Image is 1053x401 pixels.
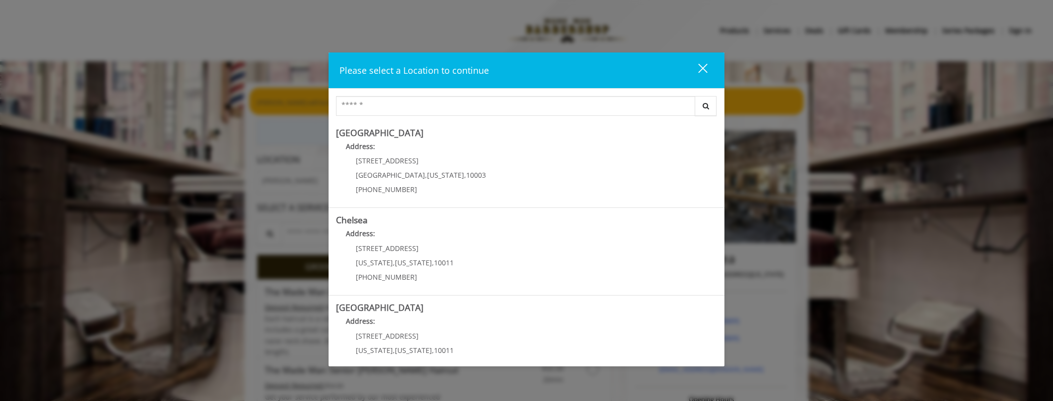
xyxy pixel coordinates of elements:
b: Chelsea [336,214,368,226]
span: [PHONE_NUMBER] [356,272,417,282]
i: Search button [700,102,712,109]
span: [US_STATE] [356,346,393,355]
span: [STREET_ADDRESS] [356,156,419,165]
b: Address: [346,229,375,238]
span: , [425,170,427,180]
span: [STREET_ADDRESS] [356,244,419,253]
span: , [393,346,395,355]
span: [GEOGRAPHIC_DATA] [356,170,425,180]
span: [US_STATE] [356,258,393,267]
span: 10011 [434,258,454,267]
span: [PHONE_NUMBER] [356,185,417,194]
div: close dialog [687,63,707,78]
input: Search Center [336,96,695,116]
b: Address: [346,316,375,326]
span: , [393,258,395,267]
span: [US_STATE] [395,258,432,267]
span: [STREET_ADDRESS] [356,331,419,341]
span: 10003 [466,170,486,180]
button: close dialog [680,60,714,80]
b: [GEOGRAPHIC_DATA] [336,127,424,139]
span: [PHONE_NUMBER] [356,360,417,369]
span: 10011 [434,346,454,355]
div: Center Select [336,96,717,121]
span: [US_STATE] [395,346,432,355]
span: , [432,346,434,355]
b: Address: [346,142,375,151]
b: [GEOGRAPHIC_DATA] [336,301,424,313]
span: [US_STATE] [427,170,464,180]
span: , [432,258,434,267]
span: Please select a Location to continue [339,64,489,76]
span: , [464,170,466,180]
